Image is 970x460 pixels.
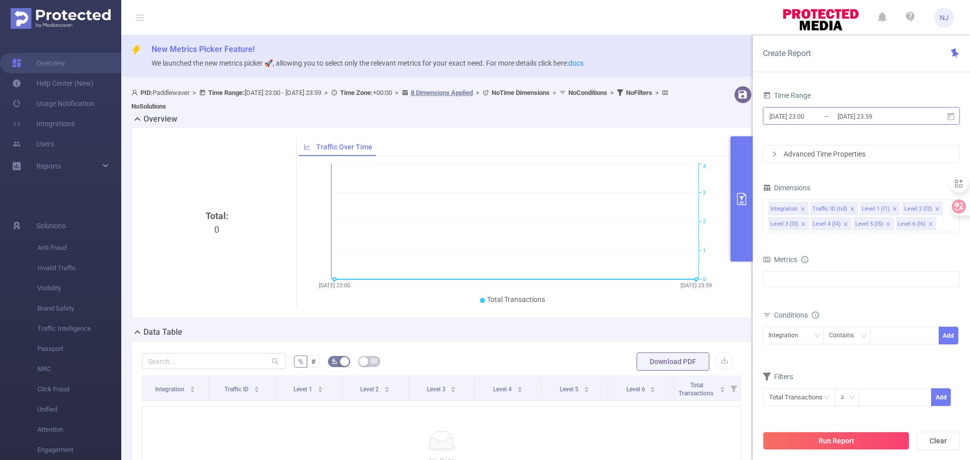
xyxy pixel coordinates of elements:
span: Anti-Fraud [37,238,121,258]
tspan: [DATE] 23:59 [681,282,712,289]
h2: Data Table [143,326,182,338]
div: Sort [450,385,456,391]
a: Users [12,134,54,154]
span: Paddlewaver [DATE] 23:00 - [DATE] 23:59 +00:00 [131,89,671,110]
div: Sort [254,385,260,391]
i: Filter menu [726,376,741,400]
b: No Time Dimensions [492,89,550,96]
i: icon: line-chart [304,143,311,150]
div: Sort [650,385,656,391]
i: icon: down [814,333,820,340]
li: Level 5 (l5) [853,217,894,230]
b: Time Zone: [340,89,373,96]
div: Contains [829,327,861,344]
span: Metrics [763,255,797,264]
span: > [550,89,559,96]
li: Level 1 (l1) [860,202,900,215]
i: icon: caret-up [318,385,323,388]
i: icon: down [861,333,867,340]
span: Total Transactions [678,382,715,397]
b: PID: [140,89,153,96]
a: docs [568,59,584,67]
li: Level 6 (l6) [896,217,936,230]
div: Sort [384,385,390,391]
span: Engagement [37,440,121,460]
i: icon: caret-up [584,385,589,388]
span: Level 2 [360,386,380,393]
li: Integration [768,202,808,215]
li: Level 2 (l2) [902,202,943,215]
span: Level 3 [427,386,447,393]
i: icon: caret-down [254,388,259,391]
div: Sort [584,385,590,391]
span: Level 1 [294,386,314,393]
span: Unified [37,399,121,420]
span: Reports [36,162,61,170]
span: Visibility [37,278,121,298]
b: Total: [206,211,228,221]
tspan: 2 [703,219,706,225]
button: Add [939,327,958,344]
i: icon: caret-down [517,388,523,391]
div: Sort [189,385,196,391]
i: icon: close [886,222,891,228]
li: Level 4 (l4) [811,217,851,230]
i: icon: close [928,222,933,228]
button: Run Report [763,432,909,450]
span: Level 6 [626,386,647,393]
b: Time Range: [208,89,245,96]
i: icon: caret-up [190,385,196,388]
div: 0 [146,209,288,379]
span: Total Transactions [487,295,545,303]
span: Passport [37,339,121,359]
img: Protected Media [11,8,111,29]
tspan: 4 [703,164,706,170]
div: Sort [719,385,725,391]
i: icon: table [371,358,377,364]
span: > [189,89,199,96]
i: icon: caret-down [720,388,725,391]
span: Brand Safety [37,298,121,319]
i: icon: caret-down [650,388,656,391]
i: icon: caret-down [451,388,456,391]
div: Level 3 (l3) [770,218,798,231]
i: icon: user [131,89,140,96]
span: > [473,89,482,96]
span: New Metrics Picker Feature! [152,44,255,54]
div: Level 1 (l1) [862,202,890,216]
span: Integration [155,386,186,393]
span: # [311,357,316,366]
h2: Overview [143,113,177,125]
span: Filters [763,373,793,381]
span: MRC [37,359,121,379]
div: Level 6 (l6) [898,218,926,231]
i: icon: bg-colors [331,358,337,364]
span: Conditions [774,311,819,319]
div: Integration [768,327,805,344]
span: Dimensions [763,184,810,192]
span: Traffic ID [224,386,250,393]
span: Create Report [763,48,811,58]
span: Click Fraud [37,379,121,399]
i: icon: close [850,207,855,213]
span: > [652,89,662,96]
div: ≥ [841,389,851,405]
div: Sort [317,385,323,391]
span: Time Range [763,91,811,99]
span: % [298,357,303,366]
span: NJ [940,8,949,28]
button: Add [931,388,951,406]
input: Start date [768,110,850,123]
b: No Conditions [568,89,607,96]
span: > [392,89,402,96]
i: icon: close [892,207,897,213]
u: 8 Dimensions Applied [411,89,473,96]
i: icon: thunderbolt [131,45,141,56]
button: Download PDF [637,352,709,371]
i: icon: close [801,222,806,228]
i: icon: caret-up [720,385,725,388]
div: Level 4 (l4) [813,218,841,231]
i: icon: caret-up [384,385,390,388]
tspan: 3 [703,189,706,196]
span: > [321,89,331,96]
